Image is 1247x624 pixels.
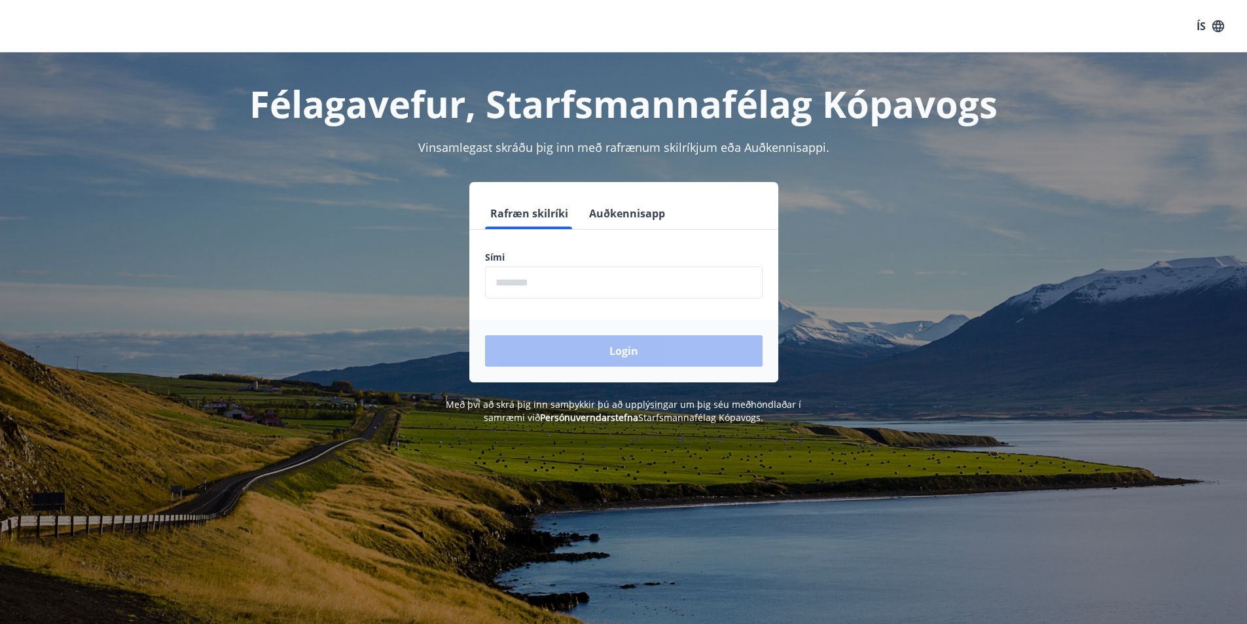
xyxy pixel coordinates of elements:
a: Persónuverndarstefna [540,411,638,424]
button: Auðkennisapp [584,198,670,229]
button: ÍS [1189,14,1231,38]
span: Vinsamlegast skráðu þig inn með rafrænum skilríkjum eða Auðkennisappi. [418,139,829,155]
button: Rafræn skilríki [485,198,573,229]
h1: Félagavefur, Starfsmannafélag Kópavogs [168,79,1079,128]
span: Með því að skrá þig inn samþykkir þú að upplýsingar um þig séu meðhöndlaðar í samræmi við Starfsm... [446,398,801,424]
label: Sími [485,251,763,264]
